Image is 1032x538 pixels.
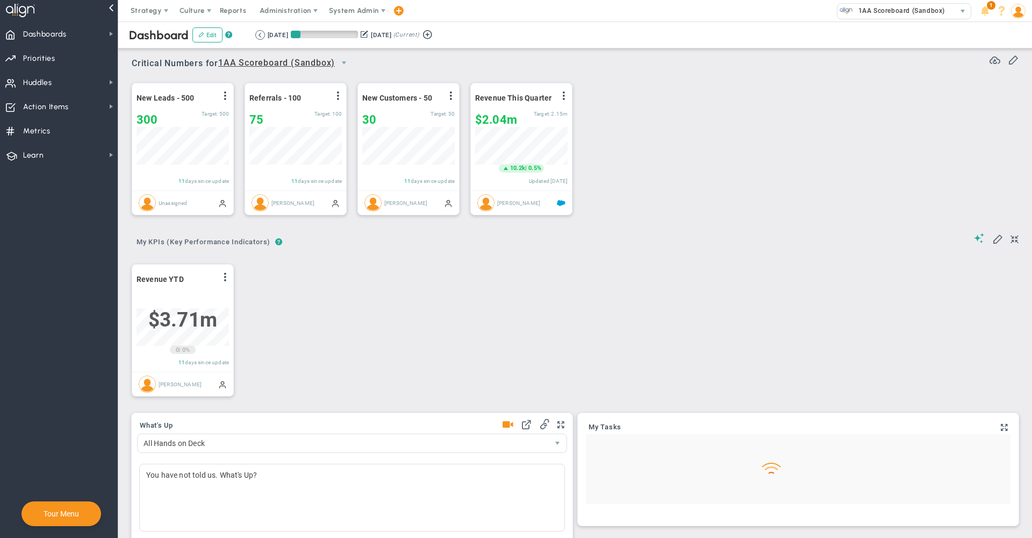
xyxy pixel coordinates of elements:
span: Target: [431,111,447,117]
span: Referrals - 100 [249,94,301,102]
button: Go to previous period [255,30,265,40]
span: $2,035,844 [475,113,517,126]
img: Alex Abramson [139,376,156,393]
span: Target: [202,111,218,117]
span: Strategy [131,6,162,15]
span: Manually Updated [218,199,227,207]
span: days since update [298,178,342,184]
img: Unassigned [139,194,156,211]
span: 30 [362,113,376,126]
span: Action Items [23,96,69,118]
span: Manually Updated [444,199,453,207]
button: What's Up [140,422,173,430]
div: You have not told us. What's Up? [139,464,565,532]
span: [PERSON_NAME] [271,200,314,206]
span: All Hands on Deck [138,434,548,452]
div: [DATE] [268,30,288,40]
span: days since update [411,178,455,184]
span: Unassigned [159,200,188,206]
span: My KPIs (Key Performance Indicators) [132,233,275,251]
img: Miguel Cabrera [364,194,382,211]
span: | [525,165,527,172]
span: Manually Updated [331,199,340,207]
span: Edit My KPIs [992,233,1003,244]
span: Metrics [23,120,51,143]
span: Target: [314,111,331,117]
span: Target: [534,111,550,117]
span: select [955,4,971,19]
span: 1 [987,1,995,10]
span: 11 [404,178,411,184]
span: What's Up [140,422,173,429]
span: Culture [180,6,205,15]
span: 11 [291,178,298,184]
img: 33626.Company.photo [840,4,853,17]
span: [PERSON_NAME] [497,200,540,206]
span: 2,154,350 [551,111,568,117]
span: New Leads - 500 [137,94,194,102]
img: Katie Williams [252,194,269,211]
span: Refresh Data [990,53,1000,64]
span: Suggestions (AI Feature) [974,233,985,243]
span: 0 [176,346,179,355]
button: Edit [192,27,223,43]
span: Salesforce Enabled<br ></span>Sandbox: Quarterly Revenue [557,199,565,207]
span: 1AA Scoreboard (Sandbox) [853,4,945,18]
span: Manually Updated [218,380,227,388]
button: Tour Menu [40,509,82,519]
span: Dashboards [23,23,67,46]
span: [PERSON_NAME] [159,381,202,387]
span: [PERSON_NAME] [384,200,427,206]
span: 1AA Scoreboard (Sandbox) [218,56,335,70]
span: 50 [448,111,455,117]
div: [DATE] [371,30,391,40]
span: Updated [DATE] [529,178,568,184]
span: (Current) [393,30,419,40]
span: Revenue YTD [137,275,184,284]
span: 0% [182,346,190,353]
div: Period Progress: 14% Day 13 of 91 with 78 remaining. [291,31,358,38]
span: 75 [249,113,263,126]
span: select [335,54,353,72]
span: Critical Numbers for [132,54,356,74]
span: Huddles [23,72,52,94]
a: My Tasks [589,423,621,432]
span: System Admin [329,6,379,15]
button: My KPIs (Key Performance Indicators) [132,233,275,252]
span: My Tasks [589,423,621,431]
img: Tom Johnson [477,194,494,211]
span: New Customers - 50 [362,94,432,102]
span: 300 [137,113,157,126]
span: Revenue This Quarter [475,94,551,102]
span: Edit or Add Critical Numbers [1008,54,1019,65]
span: 100 [332,111,342,117]
span: $3,707,282 [148,308,217,331]
span: Dashboard [129,28,189,43]
span: | [179,346,181,353]
span: Administration [260,6,311,15]
span: days since update [185,359,229,365]
span: 11 [178,178,185,184]
span: 11 [178,359,185,365]
span: 0.5% [528,165,541,172]
span: days since update [185,178,229,184]
span: select [548,434,567,452]
span: Priorities [23,47,55,70]
span: 500 [219,111,229,117]
img: 48978.Person.photo [1011,4,1026,18]
span: 10.2k [510,164,525,173]
span: Learn [23,144,44,167]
